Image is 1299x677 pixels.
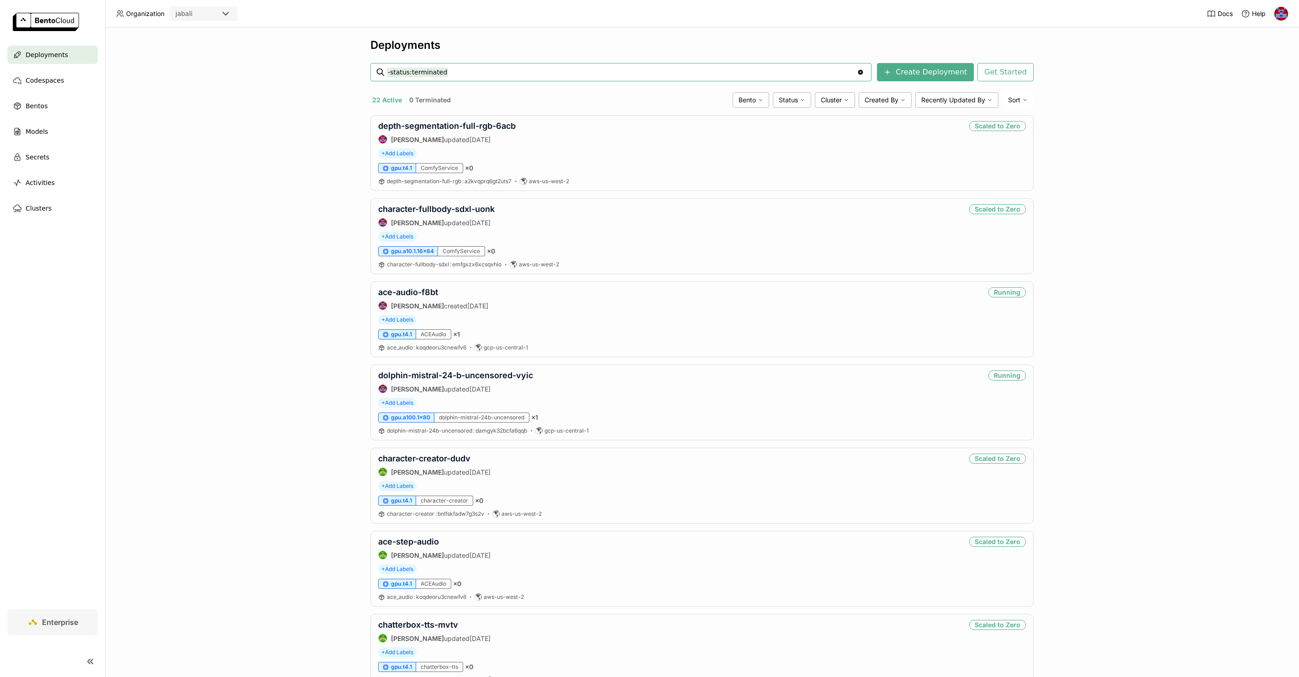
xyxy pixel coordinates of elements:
[387,344,466,351] a: ace_audio:koqdeoru3cnewfv6
[470,635,491,642] span: [DATE]
[379,135,387,143] img: Jhonatan Oliveira
[1008,96,1020,104] span: Sort
[126,10,164,18] span: Organization
[7,174,98,192] a: Activities
[379,218,387,227] img: Jhonatan Oliveira
[416,496,473,506] div: character-creator
[391,468,444,476] strong: [PERSON_NAME]
[531,413,538,422] span: × 1
[391,580,412,587] span: gpu.t4.1
[450,261,451,268] span: :
[26,177,55,188] span: Activities
[391,497,412,504] span: gpu.t4.1
[378,467,491,476] div: updated
[407,94,453,106] button: 0 Terminated
[378,232,417,242] span: +Add Labels
[391,385,444,393] strong: [PERSON_NAME]
[370,94,404,106] button: 22 Active
[733,92,769,108] div: Bento
[391,302,444,310] strong: [PERSON_NAME]
[391,331,412,338] span: gpu.t4.1
[502,510,542,518] span: aws-us-west-2
[414,593,415,600] span: :
[387,344,466,351] span: ace_audio koqdeoru3cnewfv6
[378,121,516,131] a: depth-segmentation-full-rgb-6acb
[378,204,495,214] a: character-fullbody-sdxl-uonk
[26,100,48,111] span: Bentos
[379,301,387,310] img: Jhonatan Oliveira
[1002,92,1034,108] div: Sort
[470,551,491,559] span: [DATE]
[821,96,842,104] span: Cluster
[175,9,193,18] div: jabali
[438,246,485,256] div: ComfyService
[453,330,460,338] span: × 1
[379,634,387,642] img: Steve Guo
[387,510,484,518] a: character-creator:bnlfskfadw7g3s2v
[988,370,1026,381] div: Running
[859,92,912,108] div: Created By
[378,315,417,325] span: +Add Labels
[379,551,387,559] img: Steve Guo
[969,537,1026,547] div: Scaled to Zero
[435,510,437,517] span: :
[739,96,756,104] span: Bento
[391,663,412,671] span: gpu.t4.1
[391,219,444,227] strong: [PERSON_NAME]
[470,136,491,143] span: [DATE]
[815,92,855,108] div: Cluster
[857,69,864,76] svg: Clear value
[865,96,898,104] span: Created By
[414,344,415,351] span: :
[969,454,1026,464] div: Scaled to Zero
[391,164,412,172] span: gpu.t4.1
[969,620,1026,630] div: Scaled to Zero
[462,178,464,185] span: :
[378,564,417,574] span: +Add Labels
[391,136,444,143] strong: [PERSON_NAME]
[378,537,439,546] a: ace-step-audio
[465,164,473,172] span: × 0
[378,647,417,657] span: +Add Labels
[7,71,98,90] a: Codespaces
[194,10,195,19] input: Selected jabali.
[26,152,49,163] span: Secrets
[988,287,1026,297] div: Running
[453,580,461,588] span: × 0
[13,13,79,31] img: logo
[387,593,466,600] span: ace_audio koqdeoru3cnewfv6
[484,593,524,601] span: aws-us-west-2
[7,97,98,115] a: Bentos
[529,178,569,185] span: aws-us-west-2
[391,635,444,642] strong: [PERSON_NAME]
[378,148,417,159] span: +Add Labels
[969,204,1026,214] div: Scaled to Zero
[470,468,491,476] span: [DATE]
[387,178,512,185] a: depth-segmentation-full-rgb:a2kvqprq6gt2uts7
[475,497,483,505] span: × 0
[487,247,495,255] span: × 0
[1241,9,1266,18] div: Help
[378,620,458,629] a: chatterbox-tts-mvtv
[915,92,998,108] div: Recently Updated By
[1207,9,1233,18] a: Docs
[969,121,1026,131] div: Scaled to Zero
[977,63,1034,81] button: Get Started
[416,163,463,173] div: ComfyService
[7,199,98,217] a: Clusters
[544,427,589,434] span: gcp-us-central-1
[42,618,78,627] span: Enterprise
[387,593,466,601] a: ace_audio:koqdeoru3cnewfv6
[7,609,98,635] a: Enterprise
[378,287,438,297] a: ace-audio-f8bt
[26,49,68,60] span: Deployments
[921,96,985,104] span: Recently Updated By
[434,413,529,423] div: dolphin-mistral-24b-uncensored
[467,302,488,310] span: [DATE]
[378,135,516,144] div: updated
[470,219,491,227] span: [DATE]
[387,510,484,517] span: character-creator bnlfskfadw7g3s2v
[519,261,559,268] span: aws-us-west-2
[387,65,857,79] input: Search
[26,126,48,137] span: Models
